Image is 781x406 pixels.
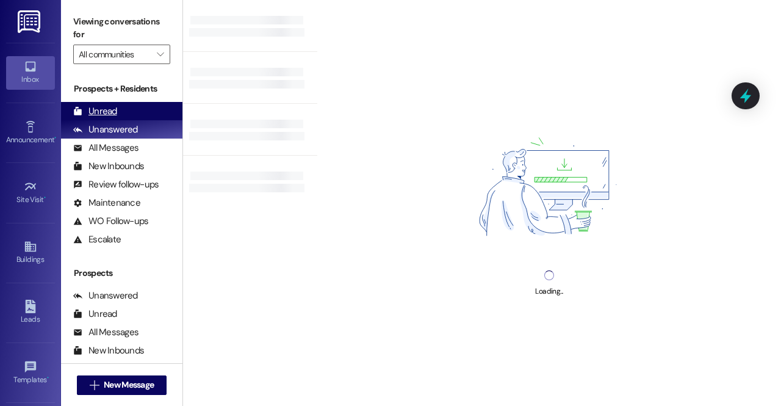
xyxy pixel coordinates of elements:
[6,236,55,269] a: Buildings
[104,379,154,391] span: New Message
[6,56,55,89] a: Inbox
[90,380,99,390] i: 
[77,375,167,395] button: New Message
[54,134,56,142] span: •
[157,49,164,59] i: 
[535,285,563,298] div: Loading...
[61,82,182,95] div: Prospects + Residents
[73,308,117,321] div: Unread
[73,326,139,339] div: All Messages
[73,160,144,173] div: New Inbounds
[79,45,151,64] input: All communities
[73,178,159,191] div: Review follow-ups
[18,10,43,33] img: ResiDesk Logo
[61,267,182,280] div: Prospects
[73,105,117,118] div: Unread
[47,374,49,382] span: •
[73,289,138,302] div: Unanswered
[73,123,138,136] div: Unanswered
[73,233,121,246] div: Escalate
[44,194,46,202] span: •
[73,215,148,228] div: WO Follow-ups
[6,176,55,209] a: Site Visit •
[73,344,144,357] div: New Inbounds
[73,197,140,209] div: Maintenance
[6,357,55,390] a: Templates •
[73,142,139,154] div: All Messages
[73,12,170,45] label: Viewing conversations for
[6,296,55,329] a: Leads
